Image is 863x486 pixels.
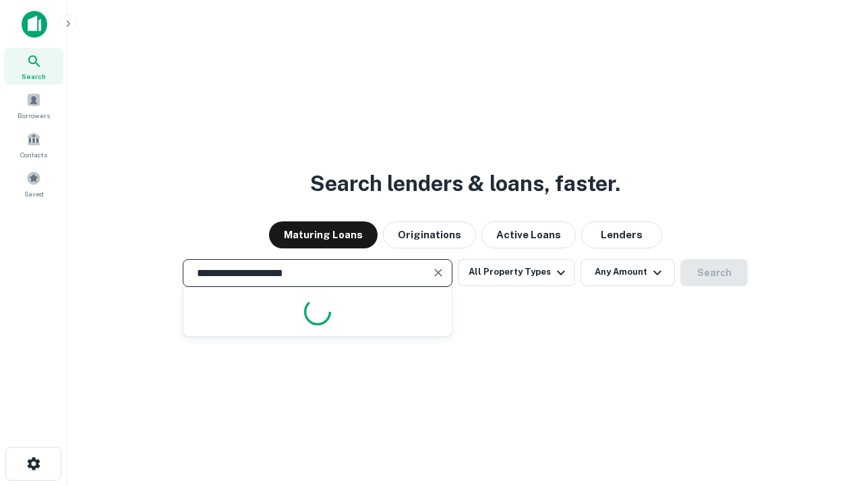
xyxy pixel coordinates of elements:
[4,87,63,124] a: Borrowers
[24,188,44,199] span: Saved
[20,149,47,160] span: Contacts
[429,263,448,282] button: Clear
[310,167,620,200] h3: Search lenders & loans, faster.
[22,71,46,82] span: Search
[22,11,47,38] img: capitalize-icon.png
[581,221,662,248] button: Lenders
[4,165,63,202] a: Saved
[4,48,63,84] a: Search
[4,126,63,163] a: Contacts
[269,221,378,248] button: Maturing Loans
[383,221,476,248] button: Originations
[458,259,575,286] button: All Property Types
[796,378,863,443] iframe: Chat Widget
[581,259,675,286] button: Any Amount
[481,221,576,248] button: Active Loans
[18,110,50,121] span: Borrowers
